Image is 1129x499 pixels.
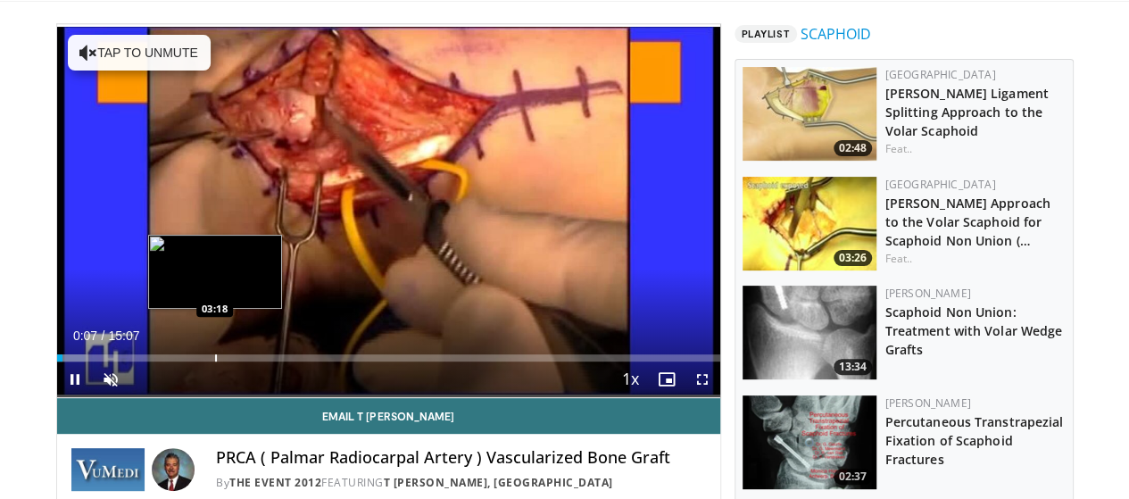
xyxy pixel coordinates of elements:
button: Unmute [93,362,129,397]
a: 13:34 [743,286,876,379]
img: Avatar [152,448,195,491]
a: [PERSON_NAME] [885,286,971,301]
h4: PRCA ( Palmar Radiocarpal Artery ) Vascularized Bone Graft [216,448,705,468]
img: 2014-03-03_14-55-02.png.150x105_q85_crop-smart_upscale.png [743,395,876,489]
div: By FEATURING [216,475,705,491]
img: Screen_shot_2010-09-13_at_9.06.49_PM_2.png.150x105_q85_crop-smart_upscale.jpg [743,286,876,379]
span: 15:07 [108,329,139,343]
span: 0:07 [73,329,97,343]
a: . [909,251,912,266]
span: 13:34 [834,359,872,375]
a: 02:48 [743,67,876,161]
a: 02:37 [743,395,876,489]
a: The Event 2012 [229,475,321,490]
a: Percutaneous Transtrapezial Fixation of Scaphoid Fractures [885,413,1064,468]
a: [GEOGRAPHIC_DATA] [885,67,996,82]
img: image.jpeg [148,235,282,309]
span: 02:37 [834,469,872,485]
button: Tap to unmute [68,35,211,71]
span: 03:26 [834,250,872,266]
button: Pause [57,362,93,397]
a: 03:26 [743,177,876,270]
img: The Event 2012 [71,448,145,491]
a: [PERSON_NAME] [885,395,971,411]
button: Fullscreen [685,362,720,397]
a: SCAPHOID [801,23,871,45]
a: [GEOGRAPHIC_DATA] [885,177,996,192]
div: Progress Bar [57,354,720,362]
div: Feat. [885,141,1066,157]
a: [PERSON_NAME] Ligament Splitting Approach to the Volar Scaphoid [885,85,1049,139]
div: Feat. [885,251,1066,267]
a: T [PERSON_NAME], [GEOGRAPHIC_DATA] [384,475,613,490]
video-js: Video Player [57,24,720,398]
span: 02:48 [834,140,872,156]
span: / [102,329,105,343]
a: Scaphoid Non Union: Treatment with Volar Wedge Grafts [885,304,1063,358]
a: . [909,141,912,156]
span: Playlist [735,25,797,43]
a: Email T [PERSON_NAME] [57,398,720,434]
a: [PERSON_NAME] Approach to the Volar Scaphoid for Scaphoid Non Union (… [885,195,1050,249]
button: Enable picture-in-picture mode [649,362,685,397]
img: 243784_0004_1.png.150x105_q85_crop-smart_upscale.jpg [743,67,876,161]
img: G-E_approach_100008114_3.jpg.150x105_q85_crop-smart_upscale.jpg [743,177,876,270]
button: Playback Rate [613,362,649,397]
